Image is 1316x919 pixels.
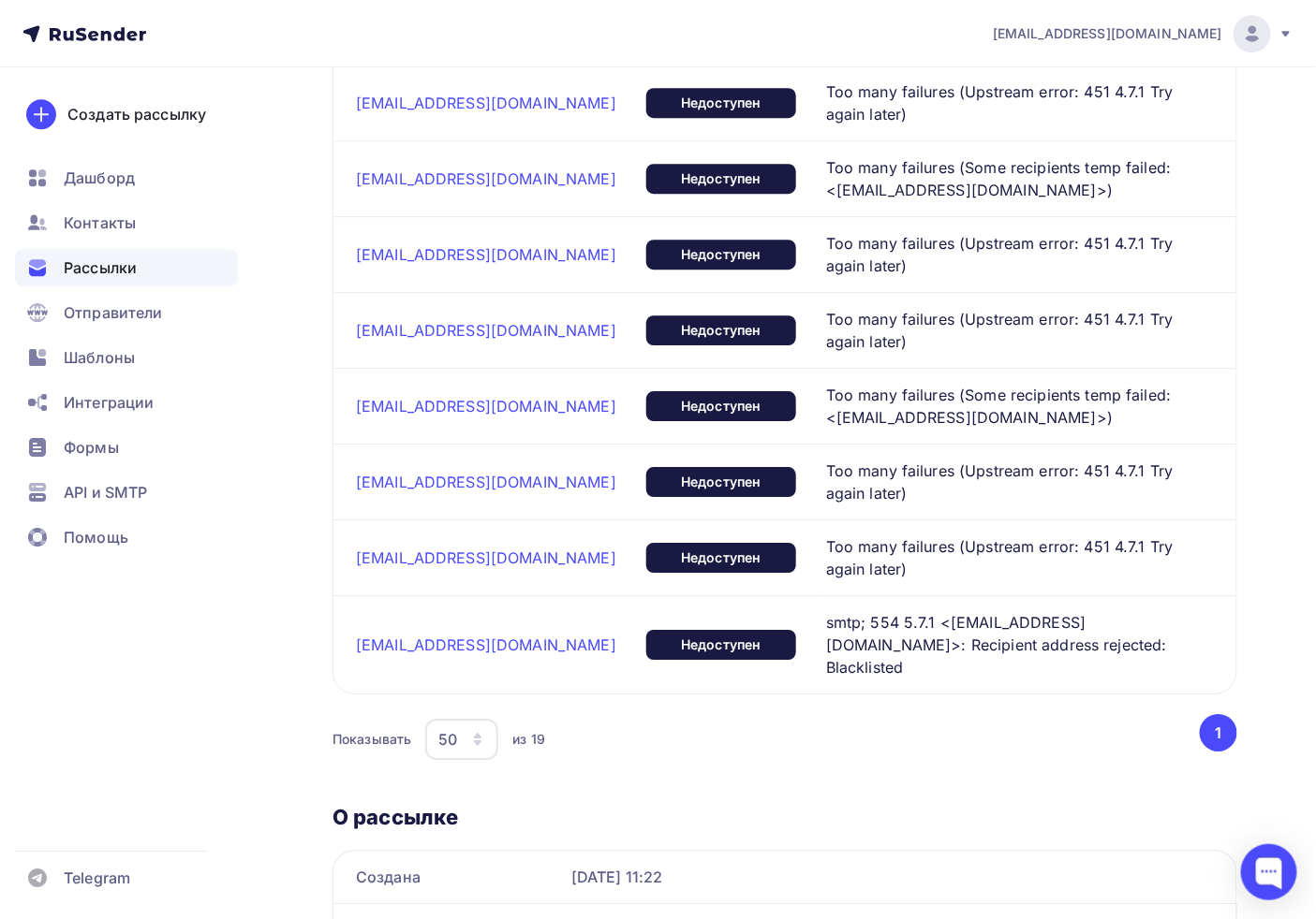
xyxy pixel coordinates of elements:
span: Too many failures (Upstream error: 451 4.7.1 Try again later) [826,308,1199,353]
span: Интеграции [64,391,154,414]
a: Шаблоны [15,339,238,376]
span: Telegram [64,867,130,889]
a: [EMAIL_ADDRESS][DOMAIN_NAME] [356,169,616,188]
span: Too many failures (Some recipients temp failed: <[EMAIL_ADDRESS][DOMAIN_NAME]>) [826,384,1199,429]
a: [EMAIL_ADDRESS][DOMAIN_NAME] [356,397,616,416]
a: [EMAIL_ADDRESS][DOMAIN_NAME] [356,94,616,112]
div: Недоступен [646,240,796,270]
div: Недоступен [646,630,796,660]
a: Контакты [15,204,238,241]
ul: Pagination [1197,714,1238,751]
a: Отправители [15,294,238,331]
span: Too many failures (Upstream error: 451 4.7.1 Try again later) [826,535,1199,580]
a: Дашборд [15,159,238,197]
div: Недоступен [646,543,796,573]
button: 50 [424,718,499,761]
span: Дашборд [64,167,135,189]
span: Too many failures (Upstream error: 451 4.7.1 Try again later) [826,459,1199,504]
a: [EMAIL_ADDRESS][DOMAIN_NAME] [356,635,616,654]
a: [EMAIL_ADDRESS][DOMAIN_NAME] [356,548,616,567]
span: Контакты [64,212,136,234]
div: из 19 [512,730,545,749]
span: Шаблоны [64,346,135,369]
a: Формы [15,429,238,466]
div: Создана [356,866,556,888]
span: Too many failures (Upstream error: 451 4.7.1 Try again later) [826,232,1199,277]
a: [EMAIL_ADDRESS][DOMAIN_NAME] [993,15,1294,52]
a: [EMAIL_ADDRESS][DOMAIN_NAME] [356,245,616,264]
a: [EMAIL_ADDRESS][DOMAIN_NAME] [356,321,616,340]
div: 50 [438,728,457,751]
a: Рассылки [15,249,238,286]
div: Недоступен [646,315,796,345]
span: Отправители [64,301,163,324]
span: [EMAIL_ADDRESS][DOMAIN_NAME] [993,24,1222,43]
span: Рассылки [64,256,137,279]
div: Недоступен [646,88,796,118]
span: Помощь [64,526,128,548]
span: API и SMTP [64,481,147,503]
div: Недоступен [646,391,796,421]
div: Создать рассылку [67,103,206,125]
div: Недоступен [646,467,796,497]
h3: О рассылке [333,804,1237,830]
span: smtp; 554 5.7.1 <[EMAIL_ADDRESS][DOMAIN_NAME]>: Recipient address rejected: Blacklisted [826,611,1199,678]
div: Показывать [333,730,411,749]
span: Too many failures (Some recipients temp failed: <[EMAIL_ADDRESS][DOMAIN_NAME]>) [826,156,1199,201]
div: [DATE] 11:22 [571,866,1214,888]
button: Go to page 1 [1200,714,1237,751]
a: [EMAIL_ADDRESS][DOMAIN_NAME] [356,473,616,491]
span: Формы [64,436,119,459]
span: Too many failures (Upstream error: 451 4.7.1 Try again later) [826,80,1199,125]
div: Недоступен [646,164,796,194]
